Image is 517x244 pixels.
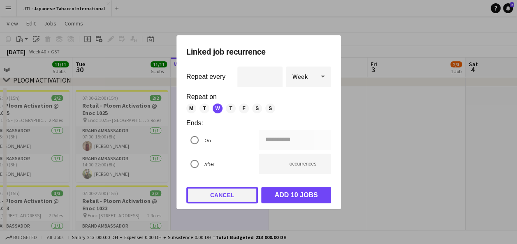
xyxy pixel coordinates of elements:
span: S [265,104,275,113]
mat-chip-listbox: Repeat weekly [186,104,331,113]
label: Repeat on [186,94,331,100]
label: Repeat every [186,74,225,80]
span: T [226,104,236,113]
button: Cancel [186,187,258,203]
span: S [252,104,262,113]
span: W [213,104,223,113]
h1: Linked job recurrence [186,45,331,58]
span: T [199,104,209,113]
label: On [203,134,211,146]
span: M [186,104,196,113]
span: Week [292,72,308,81]
button: Add 10 jobs [261,187,331,203]
span: F [239,104,249,113]
label: Ends: [186,120,331,127]
label: After [203,157,214,170]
